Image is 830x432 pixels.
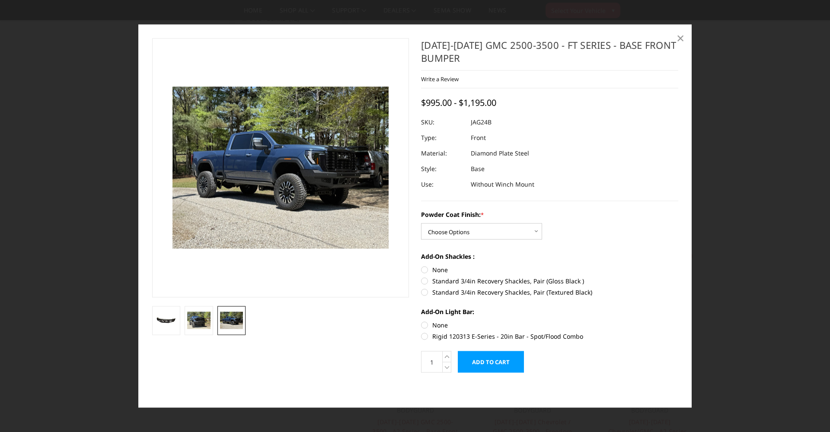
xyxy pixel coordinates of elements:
dt: SKU: [421,114,464,130]
dd: Without Winch Mount [471,177,534,192]
label: Add-On Shackles : [421,252,678,261]
h1: [DATE]-[DATE] GMC 2500-3500 - FT Series - Base Front Bumper [421,38,678,70]
label: None [421,321,678,330]
dt: Use: [421,177,464,192]
a: 2024-2025 GMC 2500-3500 - FT Series - Base Front Bumper [152,38,409,297]
dt: Style: [421,161,464,177]
a: Close [674,31,687,44]
dd: Base [471,161,485,177]
label: Rigid 120313 E-Series - 20in Bar - Spot/Flood Combo [421,332,678,341]
label: Standard 3/4in Recovery Shackles, Pair (Gloss Black ) [421,276,678,286]
dd: JAG24B [471,114,492,130]
label: None [421,265,678,274]
label: Powder Coat Finish: [421,210,678,219]
a: Write a Review [421,75,459,83]
img: 2024-2025 GMC 2500-3500 - FT Series - Base Front Bumper [220,311,243,329]
input: Add to Cart [458,351,524,373]
label: Add-On Light Bar: [421,307,678,316]
dd: Diamond Plate Steel [471,146,529,161]
img: 2024-2025 GMC 2500-3500 - FT Series - Base Front Bumper [155,315,178,326]
span: $995.00 - $1,195.00 [421,97,496,108]
dt: Material: [421,146,464,161]
iframe: Chat Widget [787,391,830,432]
span: × [677,28,684,47]
dd: Front [471,130,486,146]
label: Standard 3/4in Recovery Shackles, Pair (Textured Black) [421,288,678,297]
img: 2024-2025 GMC 2500-3500 - FT Series - Base Front Bumper [187,311,211,329]
dt: Type: [421,130,464,146]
